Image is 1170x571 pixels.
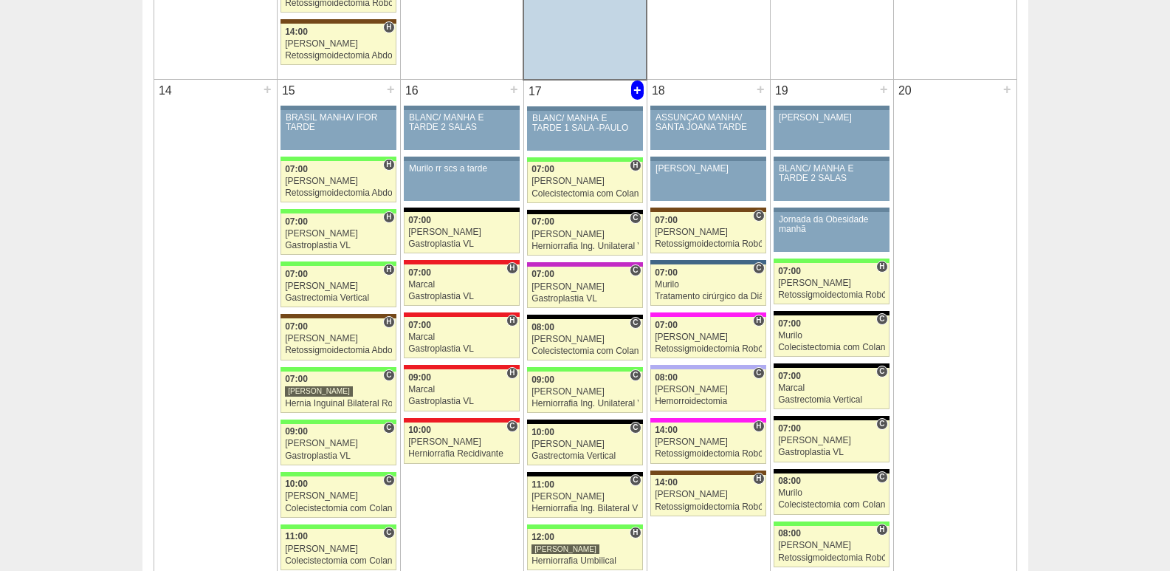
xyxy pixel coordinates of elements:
[383,474,394,486] span: Consultório
[531,282,639,292] div: [PERSON_NAME]
[285,386,353,397] div: [PERSON_NAME]
[655,320,678,330] span: 07:00
[753,420,764,432] span: Hospital
[285,439,392,448] div: [PERSON_NAME]
[531,479,554,490] span: 11:00
[285,556,392,566] div: Colecistectomia com Colangiografia VL
[774,363,889,368] div: Key: Blanc
[753,473,764,485] span: Hospital
[894,80,917,102] div: 20
[408,332,515,342] div: Marcal
[404,157,519,161] div: Key: Aviso
[774,212,889,252] a: Jornada da Obesidade manhã
[285,346,392,355] div: Retossigmoidectomia Abdominal VL
[655,292,762,301] div: Tratamento cirúrgico da Diástase do reto abdomem
[753,262,764,274] span: Consultório
[531,504,639,513] div: Herniorrafia Ing. Bilateral VL
[527,262,642,267] div: Key: Maria Braido
[655,267,678,278] span: 07:00
[531,346,639,356] div: Colecistectomia com Colangiografia VL
[655,397,762,406] div: Hemorroidectomia
[281,213,396,255] a: H 07:00 [PERSON_NAME] Gastroplastia VL
[650,369,765,411] a: C 08:00 [PERSON_NAME] Hemorroidectomia
[650,110,765,150] a: ASSUNÇÃO MANHÃ/ SANTA JOANA TARDE
[650,471,765,475] div: Key: Santa Joana
[650,317,765,358] a: H 07:00 [PERSON_NAME] Retossigmoidectomia Robótica
[778,383,885,393] div: Marcal
[531,451,639,461] div: Gastrectomia Vertical
[409,164,515,174] div: Murilo rr scs a tarde
[630,160,641,171] span: Hospital
[778,290,885,300] div: Retossigmoidectomia Robótica
[531,556,639,566] div: Herniorrafia Umbilical
[650,106,765,110] div: Key: Aviso
[408,397,515,406] div: Gastroplastia VL
[531,189,639,199] div: Colecistectomia com Colangiografia VL
[779,164,884,183] div: BLANC/ MANHÃ E TARDE 2 SALAS
[650,208,765,212] div: Key: Santa Joana
[281,209,396,213] div: Key: Brasil
[774,161,889,201] a: BLANC/ MANHÃ E TARDE 2 SALAS
[285,27,308,37] span: 14:00
[778,448,885,457] div: Gastroplastia VL
[506,367,517,379] span: Hospital
[774,522,889,526] div: Key: Brasil
[281,106,396,110] div: Key: Aviso
[774,420,889,462] a: C 07:00 [PERSON_NAME] Gastroplastia VL
[650,157,765,161] div: Key: Aviso
[281,314,396,318] div: Key: Santa Joana
[774,368,889,409] a: C 07:00 Marcal Gastrectomia Vertical
[261,80,274,99] div: +
[385,80,397,99] div: +
[531,544,599,555] div: [PERSON_NAME]
[285,451,392,461] div: Gastroplastia VL
[531,230,639,239] div: [PERSON_NAME]
[650,260,765,264] div: Key: São Luiz - Jabaquara
[650,312,765,317] div: Key: Pro Matre
[655,425,678,435] span: 14:00
[778,343,885,352] div: Colecistectomia com Colangiografia VL
[778,553,885,563] div: Retossigmoidectomia Robótica
[383,211,394,223] span: Hospital
[408,385,515,394] div: Marcal
[408,344,515,354] div: Gastroplastia VL
[285,531,308,541] span: 11:00
[527,420,642,424] div: Key: Blanc
[778,541,885,550] div: [PERSON_NAME]
[281,420,396,424] div: Key: Brasil
[281,266,396,307] a: H 07:00 [PERSON_NAME] Gastrectomia Vertical
[404,423,519,464] a: C 10:00 [PERSON_NAME] Herniorrafia Recidivante
[655,113,761,132] div: ASSUNÇÃO MANHÃ/ SANTA JOANA TARDE
[281,24,396,65] a: H 14:00 [PERSON_NAME] Retossigmoidectomia Abdominal VL
[655,215,678,225] span: 07:00
[285,504,392,513] div: Colecistectomia com Colangiografia VL
[285,216,308,227] span: 07:00
[527,476,642,518] a: C 11:00 [PERSON_NAME] Herniorrafia Ing. Bilateral VL
[285,39,392,49] div: [PERSON_NAME]
[531,399,639,408] div: Herniorrafia Ing. Unilateral VL
[281,157,396,161] div: Key: Brasil
[506,420,517,432] span: Consultório
[281,476,396,518] a: C 10:00 [PERSON_NAME] Colecistectomia com Colangiografia VL
[630,264,641,276] span: Consultório
[531,532,554,542] span: 12:00
[876,418,887,430] span: Consultório
[630,422,641,434] span: Consultório
[655,332,762,342] div: [PERSON_NAME]
[506,262,517,274] span: Hospital
[774,263,889,304] a: H 07:00 [PERSON_NAME] Retossigmoidectomia Robótica
[655,477,678,488] span: 14:00
[778,318,801,329] span: 07:00
[404,110,519,150] a: BLANC/ MANHÃ E TARDE 2 SALAS
[531,322,554,332] span: 08:00
[383,21,394,33] span: Hospital
[285,544,392,554] div: [PERSON_NAME]
[285,188,392,198] div: Retossigmoidectomia Abdominal VL
[630,369,641,381] span: Consultório
[650,475,765,516] a: H 14:00 [PERSON_NAME] Retossigmoidectomia Robótica
[630,474,641,486] span: Consultório
[408,239,515,249] div: Gastroplastia VL
[778,488,885,498] div: Murilo
[532,114,638,133] div: BLANC/ MANHÃ E TARDE 1 SALA -PAULO
[655,280,762,290] div: Murilo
